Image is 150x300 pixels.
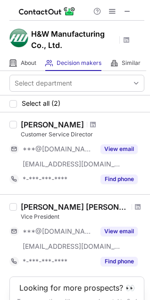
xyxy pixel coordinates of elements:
div: [PERSON_NAME] [PERSON_NAME] [21,202,129,212]
h1: H&W Manufacturing Co., Ltd. [31,28,116,51]
div: Customer Service Director [21,130,144,139]
span: [EMAIL_ADDRESS][DOMAIN_NAME] [23,242,121,251]
button: Reveal Button [100,174,138,184]
img: ContactOut v5.3.10 [19,6,75,17]
button: Reveal Button [100,257,138,266]
div: [PERSON_NAME] [21,120,84,129]
span: ***@[DOMAIN_NAME] [23,227,95,236]
span: About [21,59,36,67]
span: Similar [122,59,141,67]
img: 9b0b0a64b53b344607ff7d0f965eba77 [9,29,28,47]
span: Select all (2) [22,100,60,107]
div: Select department [15,79,72,88]
button: Reveal Button [100,227,138,236]
span: [EMAIL_ADDRESS][DOMAIN_NAME] [23,160,121,168]
span: ***@[DOMAIN_NAME] [23,145,95,153]
button: Reveal Button [100,144,138,154]
div: Vice President [21,213,144,221]
header: Looking for more prospects? 👀 [19,284,135,292]
span: Decision makers [57,59,101,67]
